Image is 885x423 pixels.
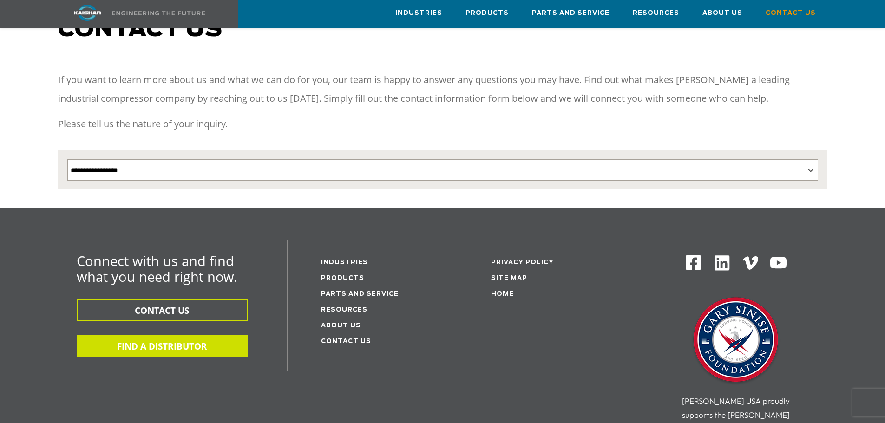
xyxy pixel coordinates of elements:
[532,8,610,19] span: Parts and Service
[321,291,399,297] a: Parts and service
[633,0,679,26] a: Resources
[713,254,731,272] img: Linkedin
[77,252,237,286] span: Connect with us and find what you need right now.
[58,115,827,133] p: Please tell us the nature of your inquiry.
[77,299,248,321] button: CONTACT US
[766,0,816,26] a: Contact Us
[395,8,442,19] span: Industries
[742,256,758,270] img: Vimeo
[321,323,361,329] a: About Us
[633,8,679,19] span: Resources
[321,307,367,313] a: Resources
[58,71,827,108] p: If you want to learn more about us and what we can do for you, our team is happy to answer any qu...
[491,275,527,281] a: Site Map
[112,11,205,15] img: Engineering the future
[769,254,787,272] img: Youtube
[491,291,514,297] a: Home
[321,275,364,281] a: Products
[689,294,782,387] img: Gary Sinise Foundation
[532,0,610,26] a: Parts and Service
[766,8,816,19] span: Contact Us
[702,8,742,19] span: About Us
[685,254,702,271] img: Facebook
[321,338,371,345] a: Contact Us
[395,0,442,26] a: Industries
[58,19,223,41] span: Contact us
[321,260,368,266] a: Industries
[702,0,742,26] a: About Us
[465,8,509,19] span: Products
[77,335,248,357] button: FIND A DISTRIBUTOR
[491,260,554,266] a: Privacy Policy
[465,0,509,26] a: Products
[52,5,122,21] img: kaishan logo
